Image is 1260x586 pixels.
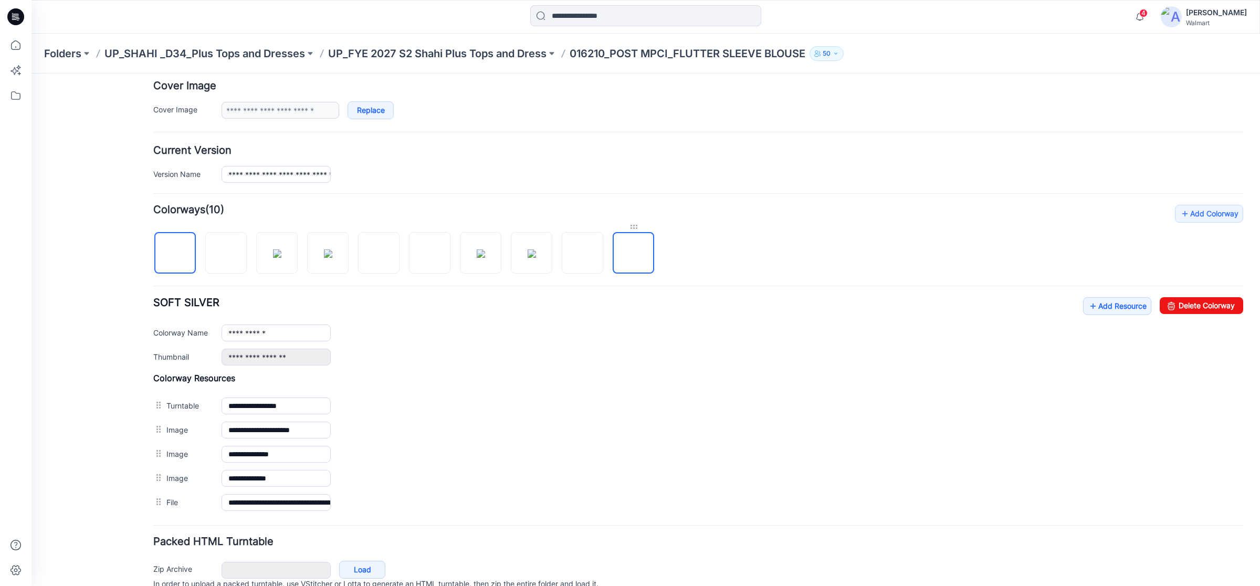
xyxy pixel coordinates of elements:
img: avatar [1161,6,1182,27]
a: Add Resource [1052,224,1120,242]
button: 50 [810,46,844,61]
strong: Colorways [122,130,174,142]
label: Image [135,399,180,410]
label: Image [135,374,180,386]
img: eyJhbGciOiJIUzI1NiIsImtpZCI6IjAiLCJzbHQiOiJzZXMiLCJ0eXAiOiJKV1QifQ.eyJkYXRhIjp7InR5cGUiOiJzdG9yYW... [292,176,301,184]
a: Load [308,487,354,505]
a: Delete Colorway [1128,224,1212,240]
label: Zip Archive [122,489,180,501]
img: eyJhbGciOiJIUzI1NiIsImtpZCI6IjAiLCJzbHQiOiJzZXMiLCJ0eXAiOiJKV1QifQ.eyJkYXRhIjp7InR5cGUiOiJzdG9yYW... [241,176,250,184]
iframe: edit-style [31,74,1260,586]
a: Folders [44,46,81,61]
span: SOFT SILVER [122,223,188,235]
label: File [135,423,180,434]
h4: Packed HTML Turntable [122,463,1212,473]
label: Turntable [135,326,180,338]
label: Colorway Name [122,253,180,265]
a: Add Colorway [1143,131,1212,149]
span: 4 [1139,9,1148,17]
p: In order to upload a packed turntable, use VStitcher or Lotta to generate an HTML turntable, then... [122,505,1212,537]
a: UP_SHAHI _D34_Plus Tops and Dresses [104,46,305,61]
h4: Colorway Resources [122,299,1212,310]
img: eyJhbGciOiJIUzI1NiIsImtpZCI6IjAiLCJzbHQiOiJzZXMiLCJ0eXAiOiJKV1QifQ.eyJkYXRhIjp7InR5cGUiOiJzdG9yYW... [445,176,454,184]
label: Thumbnail [122,277,180,289]
img: eyJhbGciOiJIUzI1NiIsImtpZCI6IjAiLCJzbHQiOiJzZXMiLCJ0eXAiOiJKV1QifQ.eyJkYXRhIjp7InR5cGUiOiJzdG9yYW... [496,176,505,184]
a: UP_FYE 2027 S2 Shahi Plus Tops and Dress [328,46,547,61]
div: Walmart [1186,19,1247,27]
span: (10) [174,130,193,142]
label: Image [135,350,180,362]
p: 016210_POST MPCI_FLUTTER SLEEVE BLOUSE [570,46,805,61]
label: Version Name [122,95,180,106]
p: 50 [823,48,831,59]
div: [PERSON_NAME] [1186,6,1247,19]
